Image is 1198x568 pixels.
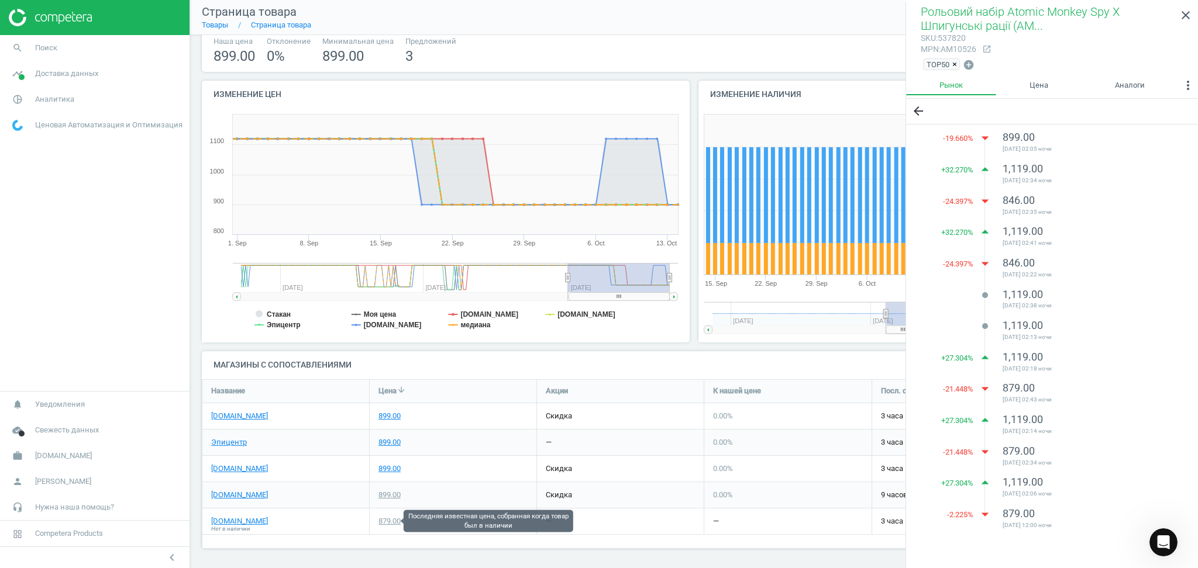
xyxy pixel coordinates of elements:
tspan: медиана [460,321,490,329]
tspan: 6. Oct [587,240,604,247]
span: 0.00 % [713,438,733,446]
tspan: 22. Sep [442,240,464,247]
div: 899.00 [378,411,401,421]
tspan: Стакан [267,310,291,318]
div: Дякую! Перевіримо з командою та повернусь до вас.Add reaction [9,224,192,261]
tspan: Эпицентр [267,321,301,329]
tspan: 15. Sep [370,240,392,247]
span: скидка [546,464,572,473]
span: Competera Products [35,528,103,539]
span: TOP50 [927,59,949,70]
h1: Mariia [57,6,85,15]
tspan: 1. Sep [228,240,247,247]
span: [DATE] 02:05 ночи [1003,145,1169,153]
a: [DOMAIN_NAME] [211,490,268,500]
span: 0.00 % [713,411,733,420]
span: [DATE] 02:13 ночи [1003,333,1169,341]
button: Вибір емодзі [37,383,46,392]
tspan: [DOMAIN_NAME] [557,310,615,318]
tspan: 29. Sep [805,280,828,287]
span: Акции [546,386,568,396]
span: Свежесть данных [35,425,99,435]
div: це лише маленька частина [88,189,225,214]
span: 1,119.00 [1003,351,1043,363]
p: У мережі останні 15 хв [57,15,149,26]
span: 846.00 [1003,194,1035,206]
span: 1,119.00 [1003,476,1043,488]
button: chevron_left [157,550,187,565]
div: : 537820 [921,33,976,44]
i: more_vert [1181,78,1195,92]
div: Чи не могли б ви надати приклади неправильних матчів?Add reaction [9,105,192,141]
tspan: 29. Sep [513,240,535,247]
span: Отклонение [267,36,311,47]
tspan: Моя цена [364,310,397,318]
div: приклади SKU 603262, 589183,493596,583293, 598377 [42,151,225,188]
div: — [713,516,719,527]
button: Надіслати повідомлення… [201,378,219,397]
div: Mariia каже… [9,286,225,383]
i: arrow_downward [397,385,406,394]
span: Аналитика [35,94,74,105]
span: 846.00 [1003,257,1035,269]
span: [DATE] 02:38 ночи [1003,302,1169,310]
span: Цена [378,386,397,396]
span: 1,119.00 [1003,162,1043,175]
button: Start recording [74,383,84,392]
span: -21.448 % [943,447,973,458]
span: Ценовая Автоматизация и Оптимизация [35,120,183,130]
span: 0.00 % [713,490,733,499]
span: Поиск [35,43,57,53]
span: 0 % [267,48,285,64]
i: arrow_drop_up [976,411,994,429]
span: mpn [921,44,939,54]
i: arrow_drop_down [976,129,994,147]
div: Доброго дня! [19,85,77,96]
span: скидка [546,411,572,420]
span: Название [211,386,245,396]
div: Mariia каже… [9,51,225,78]
span: Минимальная цена [322,36,394,47]
tspan: 13. Oct [656,240,677,247]
button: arrow_back [906,99,931,124]
span: [DATE] 02:43 ночи [1003,396,1169,404]
span: + 27.304 % [941,415,973,426]
span: 3 часа назад [881,516,1031,527]
span: 1,119.00 [1003,413,1043,425]
i: arrow_drop_up [976,349,994,366]
span: 879.00 [1003,382,1035,394]
button: Завантажити вкладений файл [18,383,27,392]
text: 900 [214,198,224,205]
span: [DATE] 02:35 ночи [1003,208,1169,216]
div: : AM10526 [921,44,976,55]
a: [DOMAIN_NAME] [211,411,268,421]
tspan: 22. Sep [755,280,777,287]
i: arrow_drop_up [976,223,994,241]
span: 3 [405,48,413,64]
img: Profile image for Mariia [55,53,67,64]
i: pie_chart_outlined [6,88,29,110]
span: [DATE] 02:06 ночи [1003,490,1169,498]
text: 1100 [210,137,224,144]
i: open_in_new [982,44,992,54]
button: Головна [183,5,205,27]
div: Mariia каже… [9,78,225,105]
i: lens [982,323,989,330]
span: 1,119.00 [1003,288,1043,300]
div: joined the conversation [70,53,178,64]
span: -24.397 % [943,196,973,207]
div: Mariia каже… [9,224,225,270]
span: 1,119.00 [1003,319,1043,331]
i: arrow_back [911,104,925,118]
i: headset_mic [6,496,29,518]
iframe: Intercom live chat [1149,528,1178,556]
div: це лише маленька частина [97,196,215,207]
i: arrow_drop_down [976,255,994,272]
span: + 27.304 % [941,353,973,363]
span: скидка [546,490,572,499]
span: 9 часов назад [881,490,1031,500]
h4: Изменение наличия [698,81,938,108]
div: — [546,437,552,448]
a: open_in_new [976,44,992,55]
span: [PERSON_NAME] [35,476,91,487]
